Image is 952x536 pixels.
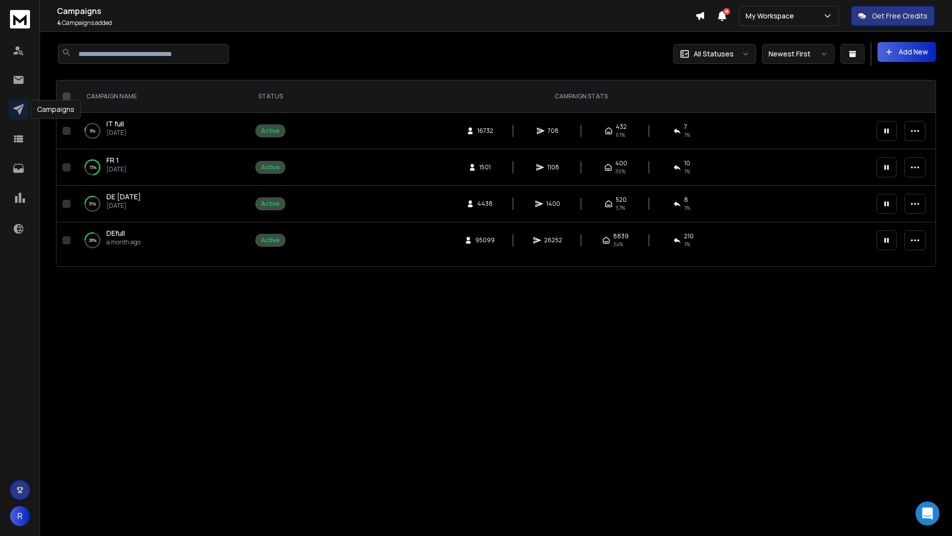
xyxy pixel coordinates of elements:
td: 31%DE [DATE][DATE] [74,186,249,222]
span: 8 [684,196,688,204]
span: 34 % [613,240,623,248]
p: [DATE] [106,165,126,173]
span: 432 [616,123,627,131]
th: CAMPAIGN NAME [74,80,249,113]
p: 28 % [89,235,96,245]
button: Get Free Credits [851,6,935,26]
span: 26252 [544,236,562,244]
p: 73 % [89,162,96,172]
button: R [10,506,30,526]
a: DEfull [106,228,125,238]
span: IT full [106,119,124,128]
a: FR 1 [106,155,119,165]
p: 31 % [89,199,96,209]
span: 95099 [475,236,495,244]
span: 1 % [684,204,690,212]
span: 1 % [684,167,690,175]
span: 1 % [684,131,690,139]
div: Active [261,127,280,135]
span: 37 % [616,204,625,212]
a: DE [DATE] [106,192,141,202]
span: 4 [57,18,61,27]
span: 1108 [547,163,559,171]
p: [DATE] [106,202,141,210]
span: 61 % [616,131,625,139]
p: 8 % [90,126,95,136]
span: 210 [684,232,694,240]
span: 36 % [615,167,626,175]
span: 1400 [546,200,560,208]
span: 400 [615,159,627,167]
div: Campaigns [30,100,81,119]
span: 520 [616,196,627,204]
span: 7 [684,123,687,131]
td: 73%FR 1[DATE] [74,149,249,186]
span: DE [DATE] [106,192,141,201]
p: My Workspace [746,11,798,21]
button: Newest First [762,44,835,64]
p: All Statuses [694,49,734,59]
a: IT full [106,119,124,129]
th: STATUS [249,80,291,113]
span: 1 % [684,240,690,248]
span: 1501 [479,163,491,171]
div: Active [261,236,280,244]
div: Active [261,200,280,208]
p: Get Free Credits [872,11,928,21]
div: Active [261,163,280,171]
h1: Campaigns [57,5,695,17]
p: Campaigns added [57,19,695,27]
span: 18 [723,8,730,15]
p: a month ago [106,238,140,246]
td: 28%DEfulla month ago [74,222,249,259]
p: [DATE] [106,129,126,137]
span: 10 [684,159,690,167]
img: logo [10,10,30,28]
th: CAMPAIGN STATS [291,80,871,113]
span: 708 [548,127,559,135]
button: Add New [878,42,936,62]
span: 8839 [613,232,629,240]
td: 8%IT full[DATE] [74,113,249,149]
span: 4438 [477,200,493,208]
div: Open Intercom Messenger [916,502,940,526]
span: 16732 [477,127,493,135]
